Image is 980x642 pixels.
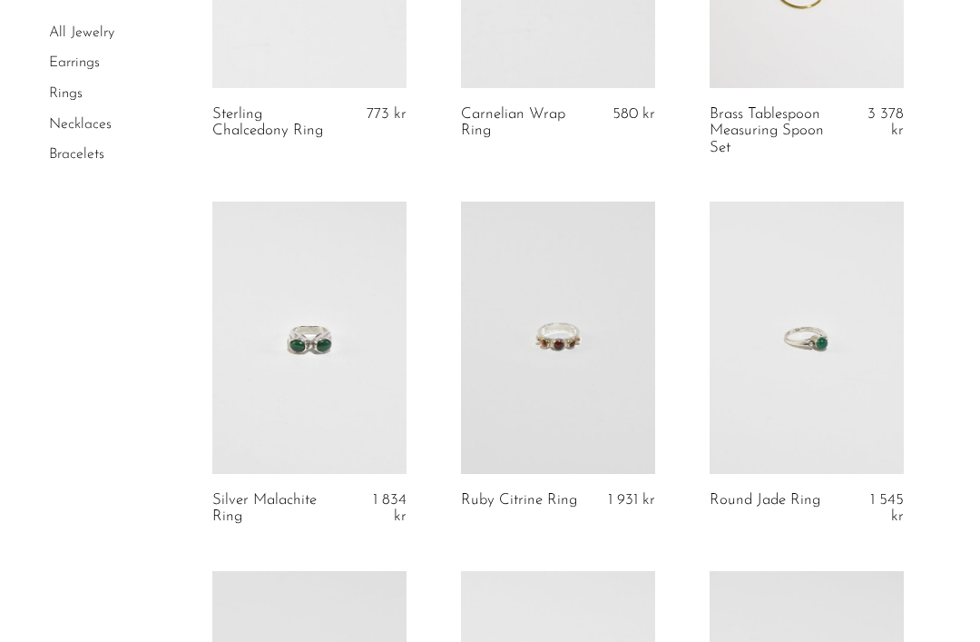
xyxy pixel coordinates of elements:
a: Sterling Chalcedony Ring [212,106,338,140]
a: Earrings [49,56,100,71]
a: Carnelian Wrap Ring [461,106,586,140]
a: All Jewelry [49,25,114,40]
a: Ruby Citrine Ring [461,492,577,509]
span: 773 kr [367,106,407,122]
a: Bracelets [49,147,104,162]
span: 1 931 kr [608,492,655,508]
a: Brass Tablespoon Measuring Spoon Set [710,106,835,156]
a: Necklaces [49,117,112,132]
a: Silver Malachite Ring [212,492,338,526]
span: 3 378 kr [867,106,904,138]
a: Rings [49,86,83,101]
span: 1 545 kr [870,492,904,524]
a: Round Jade Ring [710,492,820,526]
span: 1 834 kr [373,492,407,524]
span: 580 kr [612,106,655,122]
